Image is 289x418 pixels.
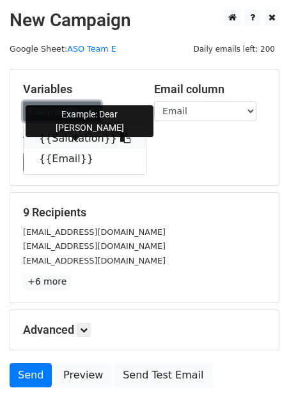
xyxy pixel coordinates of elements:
[10,44,116,54] small: Google Sheet:
[23,256,166,265] small: [EMAIL_ADDRESS][DOMAIN_NAME]
[23,274,71,290] a: +6 more
[23,101,101,121] a: Copy/paste...
[26,105,153,137] div: Example: Dear [PERSON_NAME]
[10,10,279,31] h2: New Campaign
[24,149,146,169] a: {{Email}}
[23,323,266,337] h5: Advanced
[23,241,166,251] small: [EMAIL_ADDRESS][DOMAIN_NAME]
[67,44,116,54] a: ASO Team E
[55,363,111,387] a: Preview
[23,82,135,96] h5: Variables
[10,363,52,387] a: Send
[114,363,212,387] a: Send Test Email
[225,357,289,418] iframe: Chat Widget
[24,128,146,149] a: {{Salutation}}
[154,82,266,96] h5: Email column
[23,227,166,237] small: [EMAIL_ADDRESS][DOMAIN_NAME]
[189,42,279,56] span: Daily emails left: 200
[23,205,266,220] h5: 9 Recipients
[189,44,279,54] a: Daily emails left: 200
